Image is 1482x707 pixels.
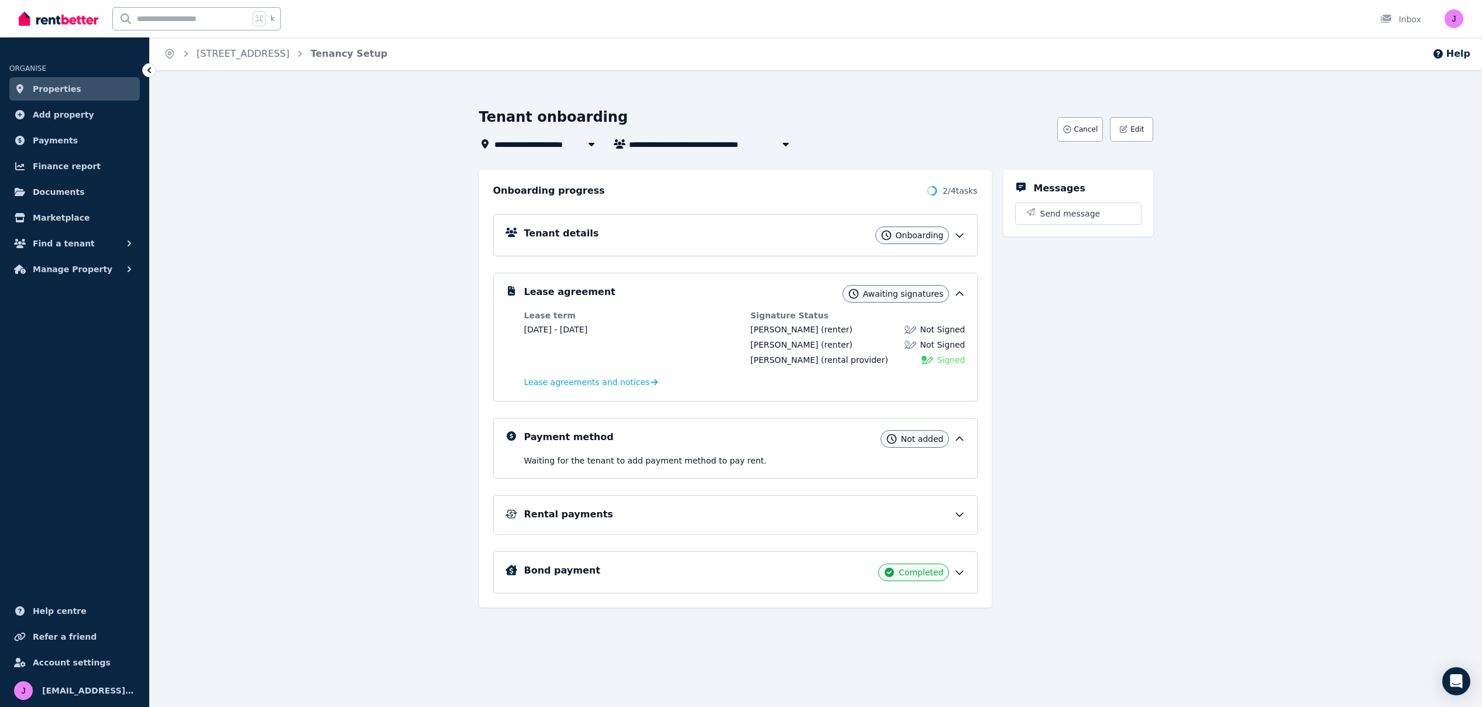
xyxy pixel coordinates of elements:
[493,184,605,198] h2: Onboarding progress
[33,655,111,670] span: Account settings
[9,651,140,674] a: Account settings
[9,64,46,73] span: ORGANISE
[1445,9,1463,28] img: jrkwoodley@gmail.com
[150,37,401,70] nav: Breadcrumb
[899,567,943,578] span: Completed
[9,77,140,101] a: Properties
[506,565,517,575] img: Bond Details
[524,430,614,444] h5: Payment method
[524,324,739,335] dd: [DATE] - [DATE]
[479,108,628,126] h1: Tenant onboarding
[1040,208,1101,219] span: Send message
[943,185,977,197] span: 2 / 4 tasks
[9,155,140,178] a: Finance report
[751,339,852,351] div: (renter)
[1432,47,1470,61] button: Help
[863,288,944,300] span: Awaiting signatures
[197,48,290,59] a: [STREET_ADDRESS]
[524,376,650,388] span: Lease agreements and notices
[9,232,140,255] button: Find a tenant
[1034,181,1085,195] h5: Messages
[33,262,112,276] span: Manage Property
[9,180,140,204] a: Documents
[9,129,140,152] a: Payments
[896,229,944,241] span: Onboarding
[33,133,78,147] span: Payments
[1016,203,1141,224] button: Send message
[33,82,81,96] span: Properties
[33,630,97,644] span: Refer a friend
[524,226,599,241] h5: Tenant details
[33,604,87,618] span: Help centre
[1442,667,1470,695] div: Open Intercom Messenger
[751,355,819,365] span: [PERSON_NAME]
[1130,125,1144,134] span: Edit
[524,376,658,388] a: Lease agreements and notices
[905,324,916,335] img: Lease not signed
[1110,117,1153,142] button: Edit
[751,310,965,321] dt: Signature Status
[920,324,965,335] span: Not Signed
[1380,13,1421,25] div: Inbox
[905,339,916,351] img: Lease not signed
[1074,125,1098,134] span: Cancel
[506,510,517,519] img: Rental Payments
[42,684,135,698] span: [EMAIL_ADDRESS][DOMAIN_NAME]
[751,340,819,349] span: [PERSON_NAME]
[9,599,140,623] a: Help centre
[524,455,965,466] p: Waiting for the tenant to add payment method to pay rent .
[751,325,819,334] span: [PERSON_NAME]
[524,564,600,578] h5: Bond payment
[14,681,33,700] img: jrkwoodley@gmail.com
[311,47,388,61] span: Tenancy Setup
[33,108,94,122] span: Add property
[33,159,101,173] span: Finance report
[9,206,140,229] a: Marketplace
[901,433,944,445] span: Not added
[524,310,739,321] dt: Lease term
[33,236,95,250] span: Find a tenant
[751,354,888,366] div: (rental provider)
[270,14,274,23] span: k
[920,339,965,351] span: Not Signed
[9,258,140,281] button: Manage Property
[9,103,140,126] a: Add property
[937,354,965,366] span: Signed
[1057,117,1103,142] button: Cancel
[9,625,140,648] a: Refer a friend
[524,285,616,299] h5: Lease agreement
[751,324,852,335] div: (renter)
[524,507,613,521] h5: Rental payments
[33,185,85,199] span: Documents
[921,354,933,366] img: Signed Lease
[19,10,98,28] img: RentBetter
[33,211,90,225] span: Marketplace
